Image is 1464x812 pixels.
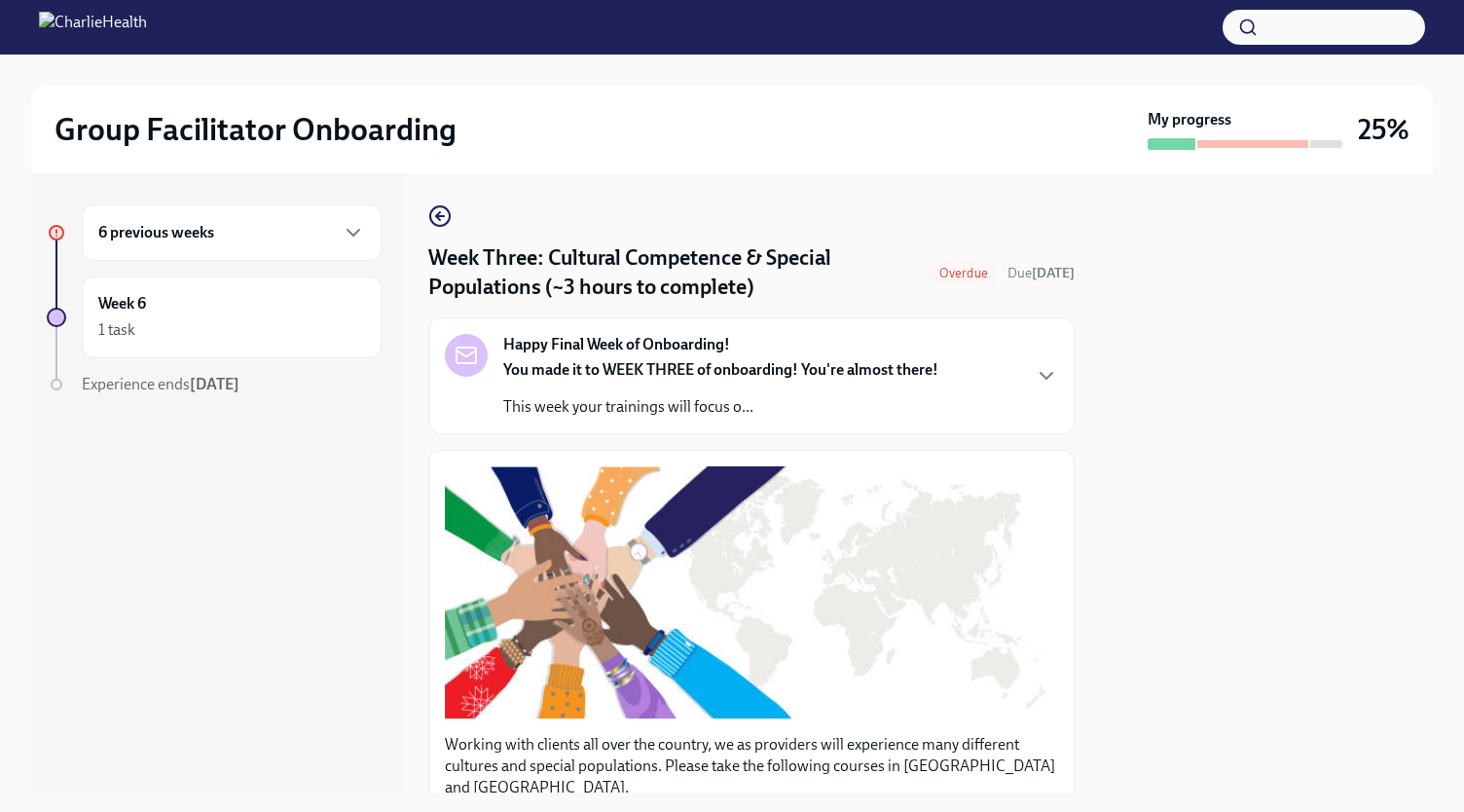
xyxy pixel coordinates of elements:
[39,12,147,43] img: CharlieHealth
[1007,264,1075,282] span: September 8th, 2025 10:00
[55,110,457,149] h2: Group Facilitator Onboarding
[1148,109,1231,130] strong: My progress
[445,734,1058,798] p: Working with clients all over the country, we as providers will experience many different culture...
[98,293,146,314] h6: Week 6
[503,396,938,418] p: This week your trainings will focus o...
[190,375,239,393] strong: [DATE]
[503,334,730,355] strong: Happy Final Week of Onboarding!
[82,204,382,261] div: 6 previous weeks
[98,319,135,341] div: 1 task
[445,466,1058,718] button: Zoom image
[1358,112,1409,147] h3: 25%
[98,222,214,243] h6: 6 previous weeks
[1032,265,1075,281] strong: [DATE]
[503,360,938,379] strong: You made it to WEEK THREE of onboarding! You're almost there!
[428,243,920,302] h4: Week Three: Cultural Competence & Special Populations (~3 hours to complete)
[82,375,239,393] span: Experience ends
[47,277,382,358] a: Week 61 task
[1007,265,1075,281] span: Due
[928,266,1000,280] span: Overdue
